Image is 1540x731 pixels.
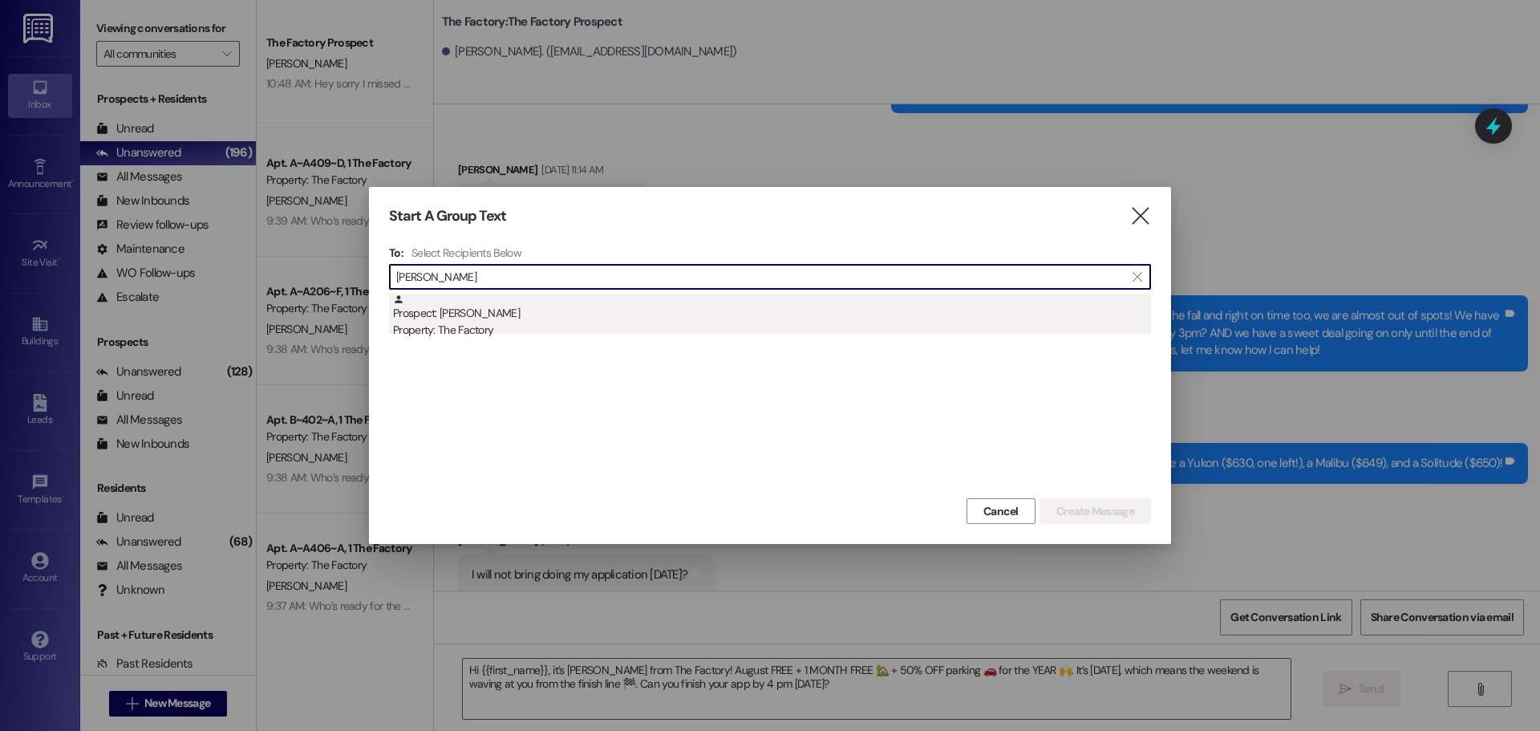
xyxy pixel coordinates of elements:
[389,294,1151,334] div: Prospect: [PERSON_NAME]Property: The Factory
[1129,208,1151,225] i: 
[393,322,1151,339] div: Property: The Factory
[396,266,1125,288] input: Search for any contact or apartment
[967,498,1035,524] button: Cancel
[389,207,506,225] h3: Start A Group Text
[1125,265,1150,289] button: Clear text
[1133,270,1141,283] i: 
[411,246,521,260] h4: Select Recipients Below
[393,294,1151,339] div: Prospect: [PERSON_NAME]
[983,503,1019,520] span: Cancel
[1056,503,1134,520] span: Create Message
[1039,498,1151,524] button: Create Message
[389,246,403,260] h3: To:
